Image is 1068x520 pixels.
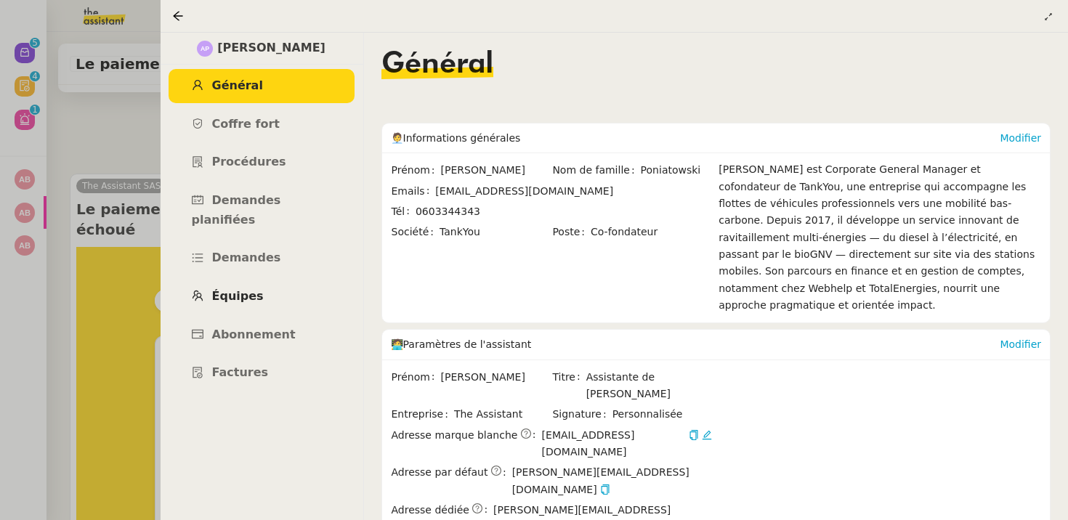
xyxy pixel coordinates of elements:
span: Assistante de [PERSON_NAME] [586,369,713,403]
span: Nom de famille [552,162,640,179]
span: Général [212,78,263,92]
span: Demandes [212,251,281,264]
a: Modifier [1000,338,1041,350]
a: Abonnement [169,318,355,352]
a: Général [169,69,355,103]
div: [PERSON_NAME] est Corporate General Manager et cofondateur de TankYou, une entreprise qui accompa... [719,161,1041,314]
a: Équipes [169,280,355,314]
span: Factures [212,365,269,379]
span: Coffre fort [212,117,280,131]
span: Prénom [392,162,441,179]
a: Demandes planifiées [169,184,355,237]
span: Demandes planifiées [192,193,281,227]
span: The Assistant [454,406,551,423]
span: Procédures [212,155,286,168]
span: Paramètres de l'assistant [403,338,532,350]
span: Personnalisée [612,406,683,423]
a: Procédures [169,145,355,179]
span: [PERSON_NAME][EMAIL_ADDRESS][DOMAIN_NAME] [512,464,713,498]
span: [PERSON_NAME] [441,369,551,386]
span: Équipes [212,289,264,303]
span: 0603344343 [416,206,480,217]
span: [EMAIL_ADDRESS][DOMAIN_NAME] [542,427,687,461]
a: Coffre fort [169,107,355,142]
span: Emails [392,183,436,200]
a: Modifier [1000,132,1041,144]
span: Adresse dédiée [392,502,469,519]
img: svg [197,41,213,57]
span: Adresse par défaut [392,464,488,481]
span: Abonnement [212,328,296,341]
span: Titre [552,369,586,403]
span: [PERSON_NAME] [217,38,325,58]
span: Société [392,224,440,240]
div: 🧑‍💻 [391,330,1000,359]
span: Co-fondateur [591,224,712,240]
span: Poniatowski [641,162,713,179]
span: Informations générales [403,132,521,144]
span: Général [381,50,493,79]
span: TankYou [440,224,551,240]
span: Entreprise [392,406,454,423]
span: [PERSON_NAME] [441,162,551,179]
span: Signature [552,406,612,423]
span: Adresse marque blanche [392,427,518,444]
span: Prénom [392,369,441,386]
a: Demandes [169,241,355,275]
span: Poste [552,224,591,240]
span: [EMAIL_ADDRESS][DOMAIN_NAME] [435,185,613,197]
span: Tél [392,203,416,220]
div: 🧑‍💼 [391,123,1000,153]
